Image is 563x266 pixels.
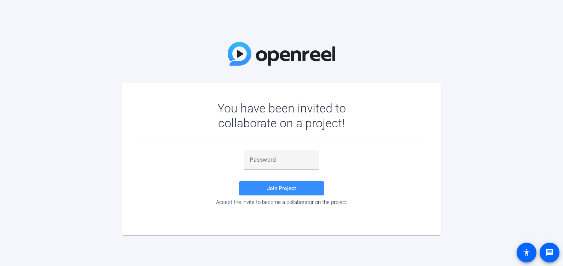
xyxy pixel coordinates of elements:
[136,199,427,205] div: Accept the invite to become a collaborator on the project
[522,248,531,257] mat-icon: accessibility
[239,181,324,195] button: Join Project
[250,156,313,164] input: Password
[197,101,366,131] div: You have been invited to collaborate on a project!
[545,248,554,257] mat-icon: message
[228,42,335,66] img: OpenReel Logo
[267,185,296,192] span: Join Project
